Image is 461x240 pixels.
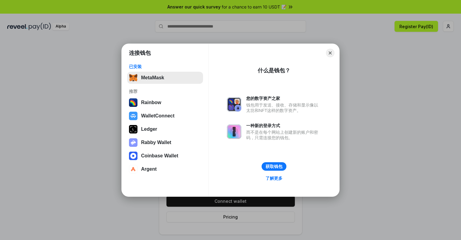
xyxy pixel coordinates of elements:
div: 推荐 [129,89,201,94]
button: Close [326,49,334,57]
div: Ledger [141,127,157,132]
div: 而不是在每个网站上创建新的账户和密码，只需连接您的钱包。 [246,130,321,140]
button: Coinbase Wallet [127,150,203,162]
button: 获取钱包 [262,162,286,171]
div: 了解更多 [266,176,282,181]
img: svg+xml,%3Csvg%20width%3D%2228%22%20height%3D%2228%22%20viewBox%3D%220%200%2028%2028%22%20fill%3D... [129,112,137,120]
button: Ledger [127,123,203,135]
div: Rabby Wallet [141,140,171,145]
img: svg+xml,%3Csvg%20width%3D%22120%22%20height%3D%22120%22%20viewBox%3D%220%200%20120%20120%22%20fil... [129,98,137,107]
a: 了解更多 [262,174,286,182]
div: 已安装 [129,64,201,69]
div: Coinbase Wallet [141,153,178,159]
div: Argent [141,166,157,172]
button: Rabby Wallet [127,136,203,149]
div: 钱包用于发送、接收、存储和显示像以太坊和NFT这样的数字资产。 [246,102,321,113]
img: svg+xml,%3Csvg%20xmlns%3D%22http%3A%2F%2Fwww.w3.org%2F2000%2Fsvg%22%20fill%3D%22none%22%20viewBox... [227,97,241,112]
div: WalletConnect [141,113,175,119]
div: 您的数字资产之家 [246,96,321,101]
button: WalletConnect [127,110,203,122]
img: svg+xml,%3Csvg%20xmlns%3D%22http%3A%2F%2Fwww.w3.org%2F2000%2Fsvg%22%20width%3D%2228%22%20height%3... [129,125,137,133]
img: svg+xml,%3Csvg%20xmlns%3D%22http%3A%2F%2Fwww.w3.org%2F2000%2Fsvg%22%20fill%3D%22none%22%20viewBox... [227,124,241,139]
div: 获取钱包 [266,164,282,169]
img: svg+xml,%3Csvg%20width%3D%2228%22%20height%3D%2228%22%20viewBox%3D%220%200%2028%2028%22%20fill%3D... [129,165,137,173]
div: 一种新的登录方式 [246,123,321,128]
h1: 连接钱包 [129,49,151,57]
button: Argent [127,163,203,175]
div: Rainbow [141,100,161,105]
div: 什么是钱包？ [258,67,290,74]
div: MetaMask [141,75,164,81]
button: MetaMask [127,72,203,84]
img: svg+xml,%3Csvg%20xmlns%3D%22http%3A%2F%2Fwww.w3.org%2F2000%2Fsvg%22%20fill%3D%22none%22%20viewBox... [129,138,137,147]
img: svg+xml,%3Csvg%20fill%3D%22none%22%20height%3D%2233%22%20viewBox%3D%220%200%2035%2033%22%20width%... [129,74,137,82]
button: Rainbow [127,97,203,109]
img: svg+xml,%3Csvg%20width%3D%2228%22%20height%3D%2228%22%20viewBox%3D%220%200%2028%2028%22%20fill%3D... [129,152,137,160]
